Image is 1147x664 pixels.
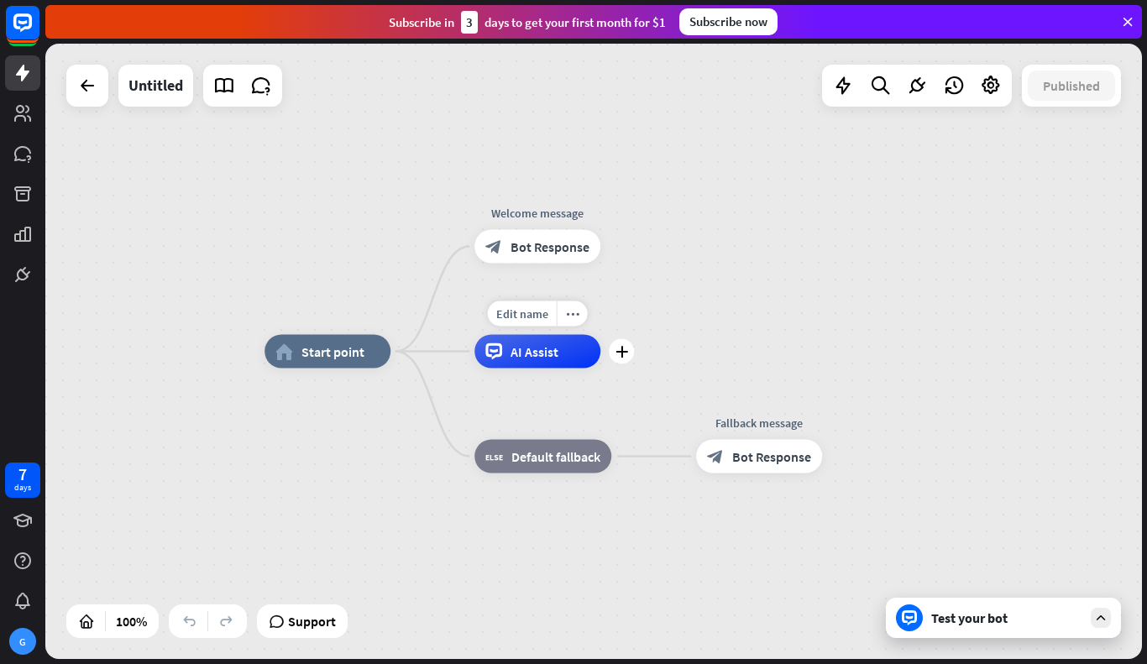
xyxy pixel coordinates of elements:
[496,306,548,322] span: Edit name
[615,346,628,358] i: plus
[679,8,778,35] div: Subscribe now
[288,608,336,635] span: Support
[14,482,31,494] div: days
[485,448,503,465] i: block_fallback
[683,415,835,431] div: Fallback message
[511,238,589,255] span: Bot Response
[13,7,64,57] button: Open LiveChat chat widget
[301,343,364,360] span: Start point
[511,448,600,465] span: Default fallback
[707,448,724,465] i: block_bot_response
[128,65,183,107] div: Untitled
[18,467,27,482] div: 7
[5,463,40,498] a: 7 days
[462,205,613,222] div: Welcome message
[389,11,666,34] div: Subscribe in days to get your first month for $1
[566,307,579,320] i: more_horiz
[485,238,502,255] i: block_bot_response
[461,11,478,34] div: 3
[275,343,293,360] i: home_2
[111,608,152,635] div: 100%
[511,343,558,360] span: AI Assist
[9,628,36,655] div: G
[1028,71,1115,101] button: Published
[931,609,1082,626] div: Test your bot
[732,448,811,465] span: Bot Response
